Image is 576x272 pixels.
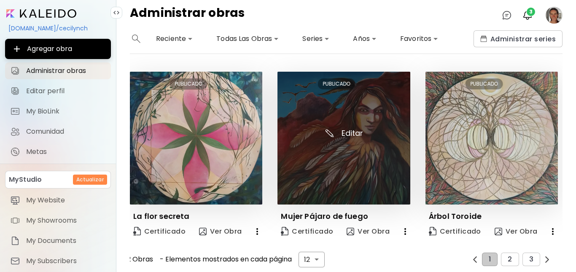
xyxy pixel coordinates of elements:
span: Metas [26,148,106,156]
a: itemMy Subscribers [5,253,111,269]
img: item [10,236,20,246]
img: Certificate [133,227,141,236]
img: prev [544,256,550,263]
button: bellIcon3 [520,8,535,22]
img: thumbnail [425,72,558,204]
h4: Administrar obras [130,7,245,24]
a: itemMy Website [5,192,111,209]
img: view-art [199,228,207,235]
span: Comunidad [26,127,106,136]
span: 2 [508,256,512,263]
button: search [130,30,143,47]
img: item [10,195,20,205]
img: bellIcon [522,10,533,20]
div: PUBLICADO [170,78,207,89]
img: Metas icon [10,147,20,157]
span: Ver Obra [199,227,242,236]
div: Favoritos [397,32,441,46]
img: Editar perfil icon [10,86,20,96]
a: CertificateCertificado [130,223,189,240]
span: My Documents [26,237,106,245]
button: prev [542,254,552,265]
div: PUBLICADO [466,78,503,89]
span: 3 [527,8,535,16]
a: Administrar obras iconAdministrar obras [5,62,111,79]
img: My BioLink icon [10,106,20,116]
button: collectionsAdministrar series [474,30,563,47]
div: 12 [299,252,325,267]
span: 12 Obras [125,256,153,263]
img: chatIcon [502,10,512,20]
div: Años [350,32,380,46]
div: PUBLICADO [318,78,355,89]
p: Árbol Toroide [429,211,482,221]
img: prev [472,256,478,263]
a: CertificateCertificado [277,223,336,240]
a: Comunidad iconComunidad [5,123,111,140]
h6: Actualizar [76,176,104,183]
div: Todas Las Obras [213,32,282,46]
span: Administrar obras [26,67,106,75]
span: Administrar series [480,35,556,43]
span: My Showrooms [26,216,106,225]
img: Certificate [429,227,436,236]
a: itemMy Documents [5,232,111,249]
button: view-artVer Obra [491,223,541,240]
span: 3 [529,256,533,263]
img: item [10,215,20,226]
img: collections [480,35,487,42]
a: Editar perfil iconEditar perfil [5,83,111,100]
p: MyStudio [9,175,42,185]
span: Ver Obra [347,227,390,236]
img: thumbnail [130,72,262,204]
span: - Elementos mostrados en cada página [160,256,292,263]
img: view-art [347,228,354,235]
span: My Website [26,196,106,205]
button: 3 [522,253,540,266]
img: thumbnail [277,72,410,204]
span: My Subscribers [26,257,106,265]
img: search [132,35,140,43]
div: [DOMAIN_NAME]/cecilynch [5,21,111,35]
span: Agregar obra [12,44,104,54]
span: Certificado [429,227,481,236]
button: 2 [501,253,519,266]
button: view-artVer Obra [196,223,245,240]
button: view-artVer Obra [343,223,393,240]
img: Administrar obras icon [10,66,20,76]
img: Comunidad icon [10,127,20,137]
a: CertificateCertificado [425,223,484,240]
span: Certificado [133,227,186,236]
img: item [10,256,20,266]
span: Editar perfil [26,87,106,95]
a: completeMy BioLink iconMy BioLink [5,103,111,120]
button: 1 [482,253,498,266]
span: Ver Obra [495,227,538,236]
span: 1 [489,256,491,263]
div: Reciente [153,32,196,46]
button: prev [470,254,480,265]
span: My BioLink [26,107,106,116]
a: itemMy Showrooms [5,212,111,229]
img: collapse [113,9,120,16]
button: Agregar obra [5,39,111,59]
p: Mujer Pájaro de fuego [281,211,368,221]
img: Certificate [281,227,288,236]
span: Certificado [281,227,333,236]
img: view-art [495,228,502,235]
a: completeMetas iconMetas [5,143,111,160]
p: La flor secreta [133,211,190,221]
div: Series [299,32,333,46]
